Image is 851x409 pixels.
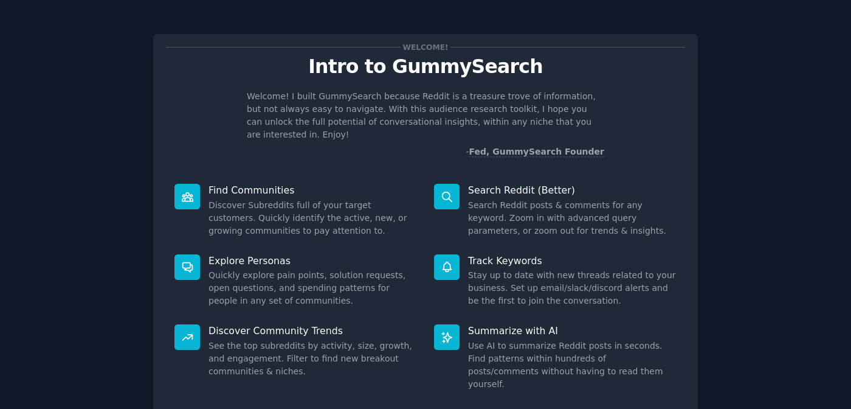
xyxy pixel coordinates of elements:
p: Track Keywords [468,254,677,267]
dd: Discover Subreddits full of your target customers. Quickly identify the active, new, or growing c... [208,199,417,237]
dd: Stay up to date with new threads related to your business. Set up email/slack/discord alerts and ... [468,269,677,307]
dd: Quickly explore pain points, solution requests, open questions, and spending patterns for people ... [208,269,417,307]
p: Find Communities [208,184,417,197]
p: Discover Community Trends [208,324,417,337]
p: Explore Personas [208,254,417,267]
dd: See the top subreddits by activity, size, growth, and engagement. Filter to find new breakout com... [208,340,417,378]
dd: Use AI to summarize Reddit posts in seconds. Find patterns within hundreds of posts/comments with... [468,340,677,391]
span: Welcome! [401,41,450,54]
a: Fed, GummySearch Founder [469,147,604,157]
div: - [466,145,604,158]
p: Intro to GummySearch [166,56,685,77]
p: Welcome! I built GummySearch because Reddit is a treasure trove of information, but not always ea... [247,90,604,141]
p: Summarize with AI [468,324,677,337]
dd: Search Reddit posts & comments for any keyword. Zoom in with advanced query parameters, or zoom o... [468,199,677,237]
p: Search Reddit (Better) [468,184,677,197]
